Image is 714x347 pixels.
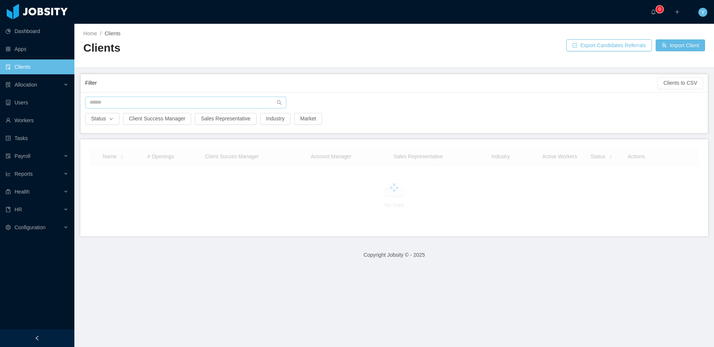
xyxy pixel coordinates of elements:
[15,153,30,159] span: Payroll
[15,82,37,88] span: Allocation
[15,189,29,195] span: Health
[15,171,33,177] span: Reports
[100,30,102,36] span: /
[260,113,291,125] button: Industry
[656,6,663,13] sup: 0
[277,100,282,105] i: icon: search
[104,30,120,36] span: Clients
[83,40,394,56] h2: Clients
[74,242,714,268] footer: Copyright Jobsity © - 2025
[6,42,68,56] a: icon: appstoreApps
[294,113,322,125] button: Market
[6,113,68,128] a: icon: userWorkers
[15,207,22,213] span: HR
[656,39,705,51] button: icon: usergroup-addImport Client
[6,95,68,110] a: icon: robotUsers
[701,8,704,17] span: Y
[6,82,11,87] i: icon: solution
[6,189,11,194] i: icon: medicine-box
[657,77,703,89] button: Clients to CSV
[651,9,656,14] i: icon: bell
[6,24,68,39] a: icon: pie-chartDashboard
[83,30,97,36] a: Home
[675,9,680,14] i: icon: plus
[566,39,652,51] button: icon: exportExport Candidates Referrals
[85,76,657,90] div: Filter
[6,207,11,212] i: icon: book
[6,171,11,176] i: icon: line-chart
[15,224,45,230] span: Configuration
[6,153,11,159] i: icon: file-protect
[195,113,256,125] button: Sales Representative
[85,113,119,125] button: Statusicon: down
[6,225,11,230] i: icon: setting
[6,59,68,74] a: icon: auditClients
[6,131,68,146] a: icon: profileTasks
[123,113,192,125] button: Client Success Manager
